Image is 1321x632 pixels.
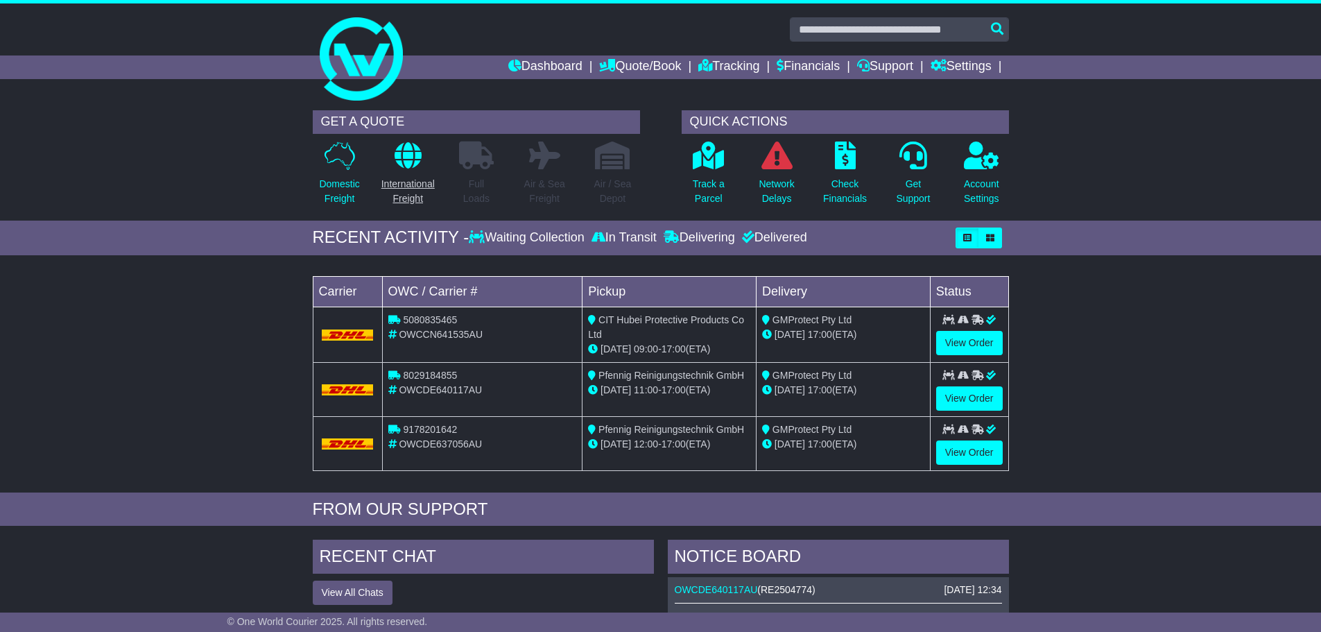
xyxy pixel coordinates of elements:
[524,177,565,206] p: Air & Sea Freight
[662,384,686,395] span: 17:00
[808,329,832,340] span: 17:00
[739,230,807,246] div: Delivered
[963,141,1000,214] a: AccountSettings
[313,540,654,577] div: RECENT CHAT
[823,177,867,206] p: Check Financials
[313,276,382,307] td: Carrier
[775,384,805,395] span: [DATE]
[964,177,999,206] p: Account Settings
[772,424,852,435] span: GMProtect Pty Ltd
[675,584,758,595] a: OWCDE640117AU
[682,110,1009,134] div: QUICK ACTIONS
[660,230,739,246] div: Delivering
[822,141,867,214] a: CheckFinancials
[322,330,374,341] img: DHL.png
[662,438,686,450] span: 17:00
[601,438,631,450] span: [DATE]
[601,343,631,355] span: [DATE]
[588,230,660,246] div: In Transit
[322,438,374,450] img: DHL.png
[313,228,469,248] div: RECENT ACTIVITY -
[459,177,494,206] p: Full Loads
[668,540,1009,577] div: NOTICE BOARD
[598,370,744,381] span: Pfennig Reinigungstechnik GmbH
[936,441,1003,465] a: View Order
[227,616,428,627] span: © One World Courier 2025. All rights reserved.
[675,584,1002,596] div: ( )
[469,230,587,246] div: Waiting Collection
[403,424,457,435] span: 9178201642
[759,177,794,206] p: Network Delays
[588,437,750,452] div: - (ETA)
[318,141,360,214] a: DomesticFreight
[662,343,686,355] span: 17:00
[399,384,482,395] span: OWCDE640117AU
[675,610,1002,624] p: Pricing was approved for booking OWCDE640117AU.
[777,55,840,79] a: Financials
[762,327,924,342] div: (ETA)
[698,55,759,79] a: Tracking
[936,331,1003,355] a: View Order
[692,141,725,214] a: Track aParcel
[634,343,658,355] span: 09:00
[594,177,632,206] p: Air / Sea Depot
[313,581,392,605] button: View All Chats
[381,177,435,206] p: International Freight
[775,438,805,450] span: [DATE]
[313,499,1009,520] div: FROM OUR SUPPORT
[601,384,631,395] span: [DATE]
[634,384,658,395] span: 11:00
[588,383,750,398] div: - (ETA)
[761,584,812,595] span: RE2504774
[930,276,1008,307] td: Status
[381,141,435,214] a: InternationalFreight
[808,384,832,395] span: 17:00
[399,329,483,340] span: OWCCN641535AU
[758,141,795,214] a: NetworkDelays
[582,276,757,307] td: Pickup
[403,314,457,325] span: 5080835465
[399,438,482,450] span: OWCDE637056AU
[772,314,852,325] span: GMProtect Pty Ltd
[808,438,832,450] span: 17:00
[588,342,750,357] div: - (ETA)
[634,438,658,450] span: 12:00
[508,55,582,79] a: Dashboard
[598,424,744,435] span: Pfennig Reinigungstechnik GmbH
[588,314,744,340] span: CIT Hubei Protective Products Co Ltd
[403,370,457,381] span: 8029184855
[931,55,992,79] a: Settings
[895,141,931,214] a: GetSupport
[382,276,582,307] td: OWC / Carrier #
[944,584,1001,596] div: [DATE] 12:34
[936,386,1003,411] a: View Order
[599,55,681,79] a: Quote/Book
[775,329,805,340] span: [DATE]
[772,370,852,381] span: GMProtect Pty Ltd
[322,384,374,395] img: DHL.png
[313,110,640,134] div: GET A QUOTE
[693,177,725,206] p: Track a Parcel
[857,55,913,79] a: Support
[319,177,359,206] p: Domestic Freight
[762,383,924,398] div: (ETA)
[896,177,930,206] p: Get Support
[756,276,930,307] td: Delivery
[762,437,924,452] div: (ETA)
